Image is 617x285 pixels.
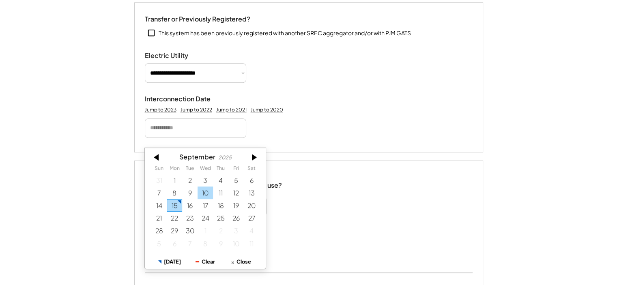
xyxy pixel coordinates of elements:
[145,51,226,60] div: Electric Utility
[213,186,228,199] div: 9/11/2025
[182,224,198,237] div: 9/30/2025
[244,199,259,212] div: 9/20/2025
[198,212,213,224] div: 9/24/2025
[167,199,182,212] div: 9/15/2025
[182,165,198,174] th: Tuesday
[213,199,228,212] div: 9/18/2025
[198,165,213,174] th: Wednesday
[244,186,259,199] div: 9/13/2025
[228,224,244,237] div: 10/03/2025
[198,224,213,237] div: 10/01/2025
[167,174,182,186] div: 9/01/2025
[223,255,259,269] button: Close
[228,199,244,212] div: 9/19/2025
[182,212,198,224] div: 9/23/2025
[167,186,182,199] div: 9/08/2025
[145,107,176,113] div: Jump to 2023
[151,165,167,174] th: Sunday
[145,15,250,24] div: Transfer or Previously Registered?
[198,174,213,186] div: 9/03/2025
[151,237,167,249] div: 10/05/2025
[213,237,228,249] div: 10/09/2025
[151,186,167,199] div: 9/07/2025
[179,153,215,161] div: September
[182,199,198,212] div: 9/16/2025
[182,186,198,199] div: 9/09/2025
[182,174,198,186] div: 9/02/2025
[167,165,182,174] th: Monday
[244,224,259,237] div: 10/04/2025
[151,174,167,186] div: 8/31/2025
[244,174,259,186] div: 9/06/2025
[251,107,283,113] div: Jump to 2020
[145,95,226,103] div: Interconnection Date
[244,212,259,224] div: 9/27/2025
[167,212,182,224] div: 9/22/2025
[228,212,244,224] div: 9/26/2025
[182,237,198,249] div: 10/07/2025
[198,199,213,212] div: 9/17/2025
[213,165,228,174] th: Thursday
[159,29,411,37] div: This system has been previously registered with another SREC aggregator and/or with PJM GATS
[167,224,182,237] div: 9/29/2025
[228,165,244,174] th: Friday
[151,199,167,212] div: 9/14/2025
[244,165,259,174] th: Saturday
[228,174,244,186] div: 9/05/2025
[228,186,244,199] div: 9/12/2025
[244,237,259,249] div: 10/11/2025
[152,255,188,269] button: [DATE]
[213,212,228,224] div: 9/25/2025
[216,107,247,113] div: Jump to 2021
[198,237,213,249] div: 10/08/2025
[187,255,223,269] button: Clear
[198,186,213,199] div: 9/10/2025
[228,237,244,249] div: 10/10/2025
[218,154,232,161] div: 2025
[151,224,167,237] div: 9/28/2025
[213,174,228,186] div: 9/04/2025
[167,237,182,249] div: 10/06/2025
[151,212,167,224] div: 9/21/2025
[213,224,228,237] div: 10/02/2025
[181,107,212,113] div: Jump to 2022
